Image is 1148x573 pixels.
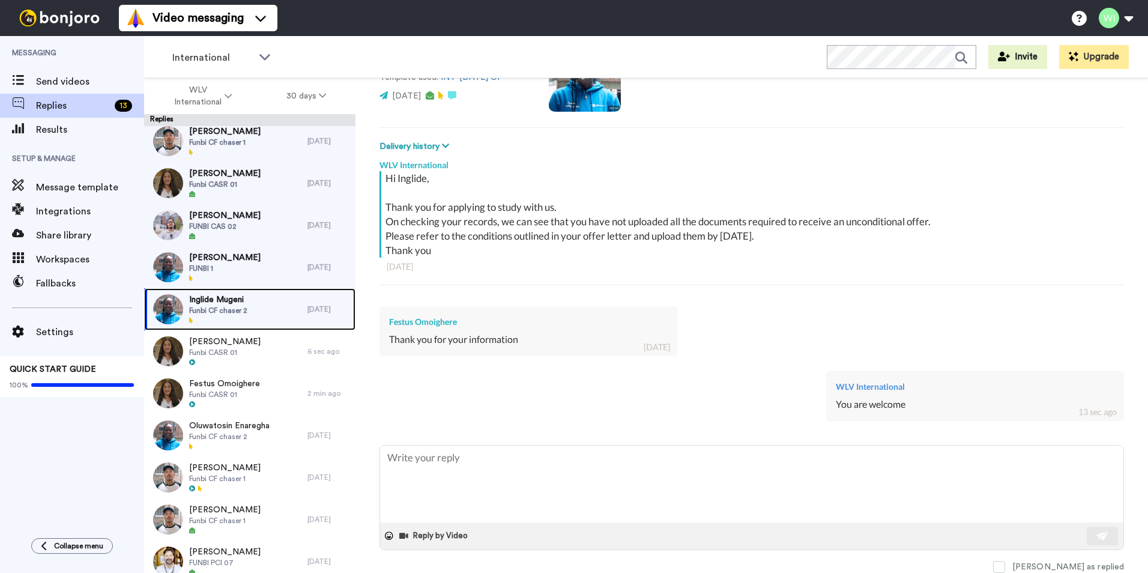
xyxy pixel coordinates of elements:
[144,456,355,499] a: [PERSON_NAME]Funbi CF chaser 1[DATE]
[36,123,144,137] span: Results
[1078,406,1117,418] div: 13 sec ago
[189,474,261,484] span: Funbi CF chaser 1
[36,252,144,267] span: Workspaces
[392,92,421,100] span: [DATE]
[10,380,28,390] span: 100%
[10,365,96,374] span: QUICK START GUIDE
[307,220,349,230] div: [DATE]
[189,348,261,357] span: Funbi CASR 01
[36,276,144,291] span: Fallbacks
[153,505,183,535] img: f555942a-3537-49c4-88e3-4608a442e57f-thumb.jpg
[189,210,261,222] span: [PERSON_NAME]
[144,204,355,246] a: [PERSON_NAME]FUNBI CAS 02[DATE]
[36,99,110,113] span: Replies
[153,336,183,366] img: 18c8c6cf-73b7-44df-959e-9da70d9e2fcd-thumb.jpg
[153,420,183,450] img: aa4d0603-80e3-4e58-a0fb-b2947d5a03b5-thumb.jpg
[144,330,355,372] a: [PERSON_NAME]Funbi CASR 016 sec ago
[144,372,355,414] a: Festus OmoighereFunbi CASR 012 min ago
[36,325,144,339] span: Settings
[153,210,183,240] img: 934c795c-2441-4cc1-99fb-b43445c6dab2-thumb.jpg
[379,153,1124,171] div: WLV International
[189,294,247,306] span: Inglide Mugeni
[189,462,261,474] span: [PERSON_NAME]
[144,162,355,204] a: [PERSON_NAME]Funbi CASR 01[DATE]
[36,204,144,219] span: Integrations
[153,168,183,198] img: 18c8c6cf-73b7-44df-959e-9da70d9e2fcd-thumb.jpg
[307,178,349,188] div: [DATE]
[379,140,453,153] button: Delivery history
[189,504,261,516] span: [PERSON_NAME]
[307,515,349,524] div: [DATE]
[153,462,183,493] img: f555942a-3537-49c4-88e3-4608a442e57f-thumb.jpg
[988,45,1047,69] button: Invite
[189,516,261,526] span: Funbi CF chaser 1
[189,306,247,315] span: Funbi CF chaser 2
[172,50,253,65] span: International
[144,114,355,126] div: Replies
[14,10,104,26] img: bj-logo-header-white.svg
[36,74,144,89] span: Send videos
[153,126,183,156] img: f555942a-3537-49c4-88e3-4608a442e57f-thumb.jpg
[307,389,349,398] div: 2 min ago
[389,316,668,328] div: Festus Omoighere
[385,171,1121,258] div: Hi Inglide, Thank you for applying to study with us. On checking your records, we can see that yo...
[644,341,670,353] div: [DATE]
[389,333,668,347] div: Thank you for your information
[36,228,144,243] span: Share library
[147,79,259,113] button: WLV International
[153,378,183,408] img: 18c8c6cf-73b7-44df-959e-9da70d9e2fcd-thumb.jpg
[189,420,270,432] span: Oluwatosin Enaregha
[307,305,349,314] div: [DATE]
[1059,45,1129,69] button: Upgrade
[189,126,261,138] span: [PERSON_NAME]
[189,432,270,441] span: Funbi CF chaser 2
[1012,561,1124,573] div: [PERSON_NAME] as replied
[189,138,261,147] span: Funbi CF chaser 1
[36,180,144,195] span: Message template
[189,168,261,180] span: [PERSON_NAME]
[144,288,355,330] a: Inglide MugeniFunbi CF chaser 2[DATE]
[189,222,261,231] span: FUNBI CAS 02
[387,261,1117,273] div: [DATE]
[307,347,349,356] div: 6 sec ago
[189,180,261,189] span: Funbi CASR 01
[836,381,1114,393] div: WLV International
[189,378,260,390] span: Festus Omoighere
[307,473,349,482] div: [DATE]
[189,558,261,568] span: FUNBI PCI 07
[307,136,349,146] div: [DATE]
[144,499,355,541] a: [PERSON_NAME]Funbi CF chaser 1[DATE]
[307,557,349,566] div: [DATE]
[153,10,244,26] span: Video messaging
[189,252,261,264] span: [PERSON_NAME]
[189,336,261,348] span: [PERSON_NAME]
[398,527,471,545] button: Reply by Video
[307,431,349,440] div: [DATE]
[189,264,261,273] span: FUNBI 1
[1096,531,1110,541] img: send-white.svg
[174,84,222,108] span: WLV International
[126,8,145,28] img: vm-color.svg
[259,85,354,107] button: 30 days
[836,398,1114,411] div: You are welcome
[153,294,183,324] img: aa4d0603-80e3-4e58-a0fb-b2947d5a03b5-thumb.jpg
[189,390,260,399] span: Funbi CASR 01
[144,246,355,288] a: [PERSON_NAME]FUNBI 1[DATE]
[115,100,132,112] div: 13
[144,414,355,456] a: Oluwatosin EnareghaFunbi CF chaser 2[DATE]
[307,262,349,272] div: [DATE]
[144,120,355,162] a: [PERSON_NAME]Funbi CF chaser 1[DATE]
[54,541,103,551] span: Collapse menu
[153,252,183,282] img: f0435363-af8b-43cb-a0d4-dda7bf440479-thumb.jpg
[189,546,261,558] span: [PERSON_NAME]
[31,538,113,554] button: Collapse menu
